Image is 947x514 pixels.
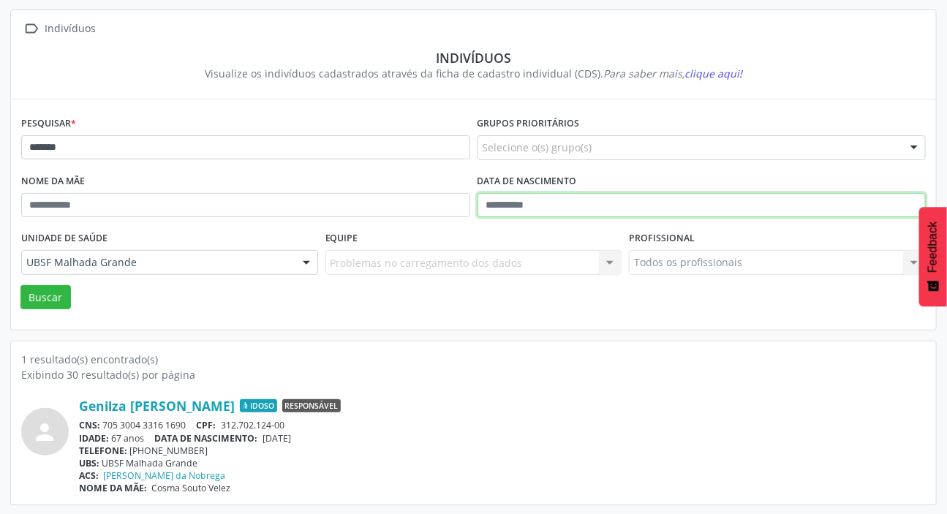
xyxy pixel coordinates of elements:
[104,469,226,482] a: [PERSON_NAME] da Nobrega
[21,113,76,135] label: Pesquisar
[325,227,358,250] label: Equipe
[21,18,42,39] i: 
[152,482,231,494] span: Cosma Souto Velez
[221,419,284,431] span: 312.702.124-00
[79,419,100,431] span: CNS:
[155,432,258,445] span: DATA DE NASCIMENTO:
[79,457,926,469] div: UBSF Malhada Grande
[31,50,916,66] div: Indivíduos
[79,432,926,445] div: 67 anos
[32,419,59,445] i: person
[79,398,235,414] a: Genilza [PERSON_NAME]
[927,222,940,273] span: Feedback
[919,207,947,306] button: Feedback - Mostrar pesquisa
[21,18,99,39] a:  Indivíduos
[21,367,926,382] div: Exibindo 30 resultado(s) por página
[79,419,926,431] div: 705 3004 3316 1690
[79,457,99,469] span: UBS:
[20,285,71,310] button: Buscar
[26,255,288,270] span: UBSF Malhada Grande
[21,352,926,367] div: 1 resultado(s) encontrado(s)
[197,419,216,431] span: CPF:
[282,399,341,412] span: Responsável
[240,399,277,412] span: Idoso
[79,469,99,482] span: ACS:
[31,66,916,81] div: Visualize os indivíduos cadastrados através da ficha de cadastro individual (CDS).
[478,170,577,193] label: Data de nascimento
[79,432,109,445] span: IDADE:
[79,445,926,457] div: [PHONE_NUMBER]
[684,67,742,80] span: clique aqui!
[603,67,742,80] i: Para saber mais,
[21,170,85,193] label: Nome da mãe
[42,18,99,39] div: Indivíduos
[478,113,580,135] label: Grupos prioritários
[483,140,592,155] span: Selecione o(s) grupo(s)
[21,227,107,250] label: Unidade de saúde
[79,482,147,494] span: NOME DA MÃE:
[629,227,695,250] label: Profissional
[79,445,127,457] span: TELEFONE:
[263,432,291,445] span: [DATE]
